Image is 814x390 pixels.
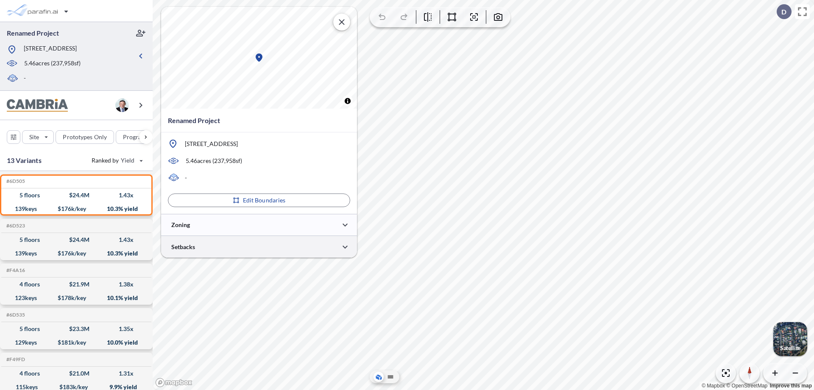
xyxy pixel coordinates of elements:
[168,115,220,126] p: Renamed Project
[5,267,25,273] h5: Click to copy the code
[773,322,807,356] button: Switcher ImageSatellite
[702,383,725,389] a: Mapbox
[24,44,77,55] p: [STREET_ADDRESS]
[185,140,238,148] p: [STREET_ADDRESS]
[115,98,129,112] img: user logo
[254,53,264,63] div: Map marker
[5,356,25,362] h5: Click to copy the code
[7,99,68,112] img: BrandImage
[116,130,162,144] button: Program
[171,221,190,229] p: Zoning
[7,155,42,166] p: 13 Variants
[24,74,26,84] p: -
[5,312,25,318] h5: Click to copy the code
[345,96,350,106] span: Toggle attribution
[243,196,286,205] p: Edit Boundaries
[5,178,25,184] h5: Click to copy the code
[56,130,114,144] button: Prototypes Only
[155,378,192,387] a: Mapbox homepage
[781,8,786,16] p: D
[780,345,800,351] p: Satellite
[85,154,148,167] button: Ranked by Yield
[374,372,384,382] button: Aerial View
[7,28,59,38] p: Renamed Project
[161,7,357,109] canvas: Map
[121,156,135,165] span: Yield
[385,372,396,382] button: Site Plan
[773,322,807,356] img: Switcher Image
[770,383,812,389] a: Improve this map
[123,133,147,141] p: Program
[185,174,187,182] p: -
[63,133,107,141] p: Prototypes Only
[5,223,25,229] h5: Click to copy the code
[726,383,767,389] a: OpenStreetMap
[168,194,350,207] button: Edit Boundaries
[22,130,54,144] button: Site
[343,96,353,106] button: Toggle attribution
[186,157,242,165] p: 5.46 acres ( 237,958 sf)
[24,59,81,68] p: 5.46 acres ( 237,958 sf)
[29,133,39,141] p: Site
